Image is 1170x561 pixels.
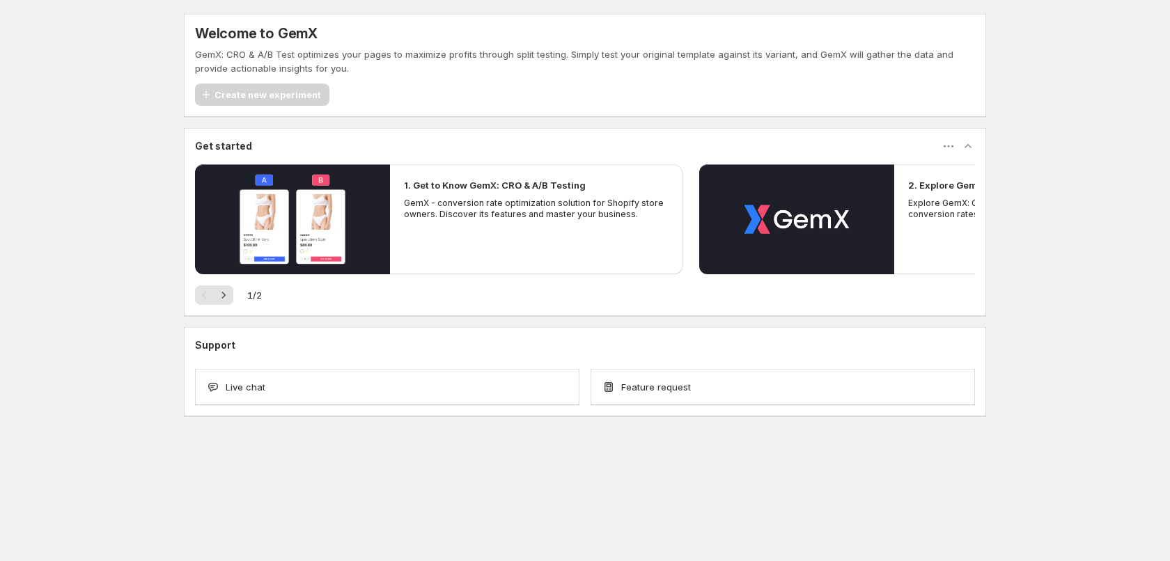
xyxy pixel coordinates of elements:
p: GemX - conversion rate optimization solution for Shopify store owners. Discover its features and ... [404,198,669,220]
nav: Pagination [195,285,233,305]
span: Feature request [621,380,691,394]
h3: Support [195,338,235,352]
button: Next [214,285,233,305]
h2: 2. Explore GemX: CRO & A/B Testing Use Cases [908,178,1124,192]
span: 1 / 2 [247,288,262,302]
span: Live chat [226,380,265,394]
p: GemX: CRO & A/B Test optimizes your pages to maximize profits through split testing. Simply test ... [195,47,975,75]
h2: 1. Get to Know GemX: CRO & A/B Testing [404,178,586,192]
h3: Get started [195,139,252,153]
h5: Welcome to GemX [195,25,318,42]
button: Play video [195,164,390,274]
button: Play video [699,164,894,274]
